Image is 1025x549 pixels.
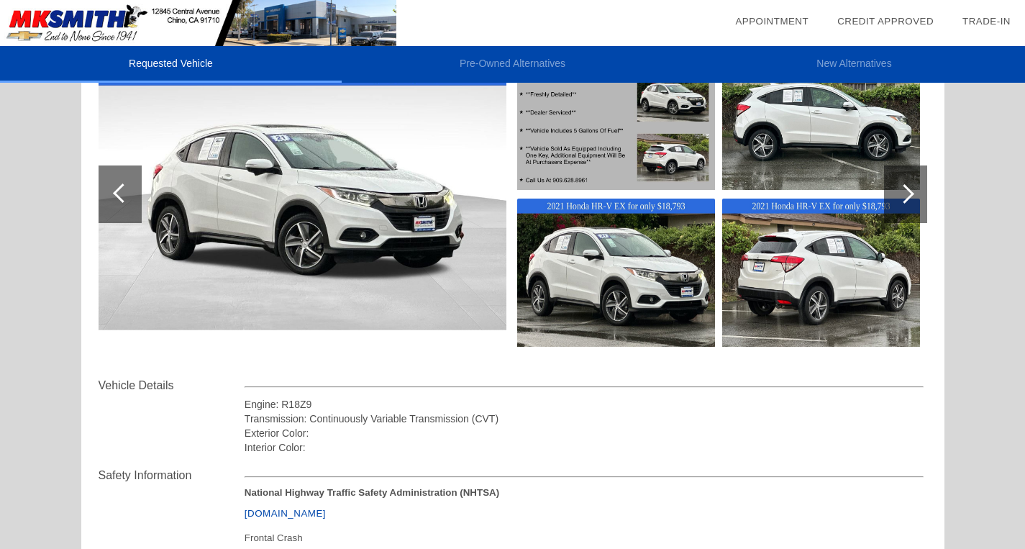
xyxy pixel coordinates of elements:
[837,16,934,27] a: Credit Approved
[99,58,506,330] img: 443c701eb55122aabe1e7f7fc33e4ccc.jpg
[245,529,569,547] div: Frontal Crash
[722,42,920,190] img: 02d1de1457074566bf552729464745a0.jpg
[245,440,924,455] div: Interior Color:
[517,42,715,190] img: 721a342ab08d73b235a8d9b946b5baab.jpg
[245,426,924,440] div: Exterior Color:
[342,46,683,83] li: Pre-Owned Alternatives
[99,377,245,394] div: Vehicle Details
[962,16,1011,27] a: Trade-In
[245,397,924,412] div: Engine: R18Z9
[245,412,924,426] div: Transmission: Continuously Variable Transmission (CVT)
[735,16,808,27] a: Appointment
[683,46,1025,83] li: New Alternatives
[99,467,245,484] div: Safety Information
[722,199,920,347] img: bffb5987b0b6a0024529dd1d99fe249c.jpg
[245,508,326,519] a: [DOMAIN_NAME]
[517,199,715,347] img: 4d3aa527fe86c3bb3ca2346117b22932.jpg
[245,487,499,498] strong: National Highway Traffic Safety Administration (NHTSA)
